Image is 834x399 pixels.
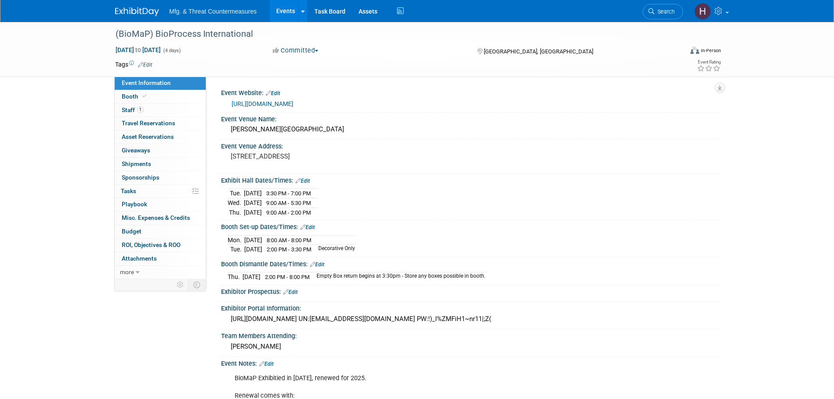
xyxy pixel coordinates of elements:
[228,189,244,198] td: Tue.
[221,113,719,124] div: Event Venue Name:
[221,86,719,98] div: Event Website:
[221,174,719,185] div: Exhibit Hall Dates/Times:
[266,200,311,206] span: 9:00 AM - 5:30 PM
[122,160,151,167] span: Shipments
[221,329,719,340] div: Team Members Attending:
[221,302,719,313] div: Exhibitor Portal Information:
[115,90,206,103] a: Booth
[266,209,311,216] span: 9:00 AM - 2:00 PM
[115,60,152,69] td: Tags
[244,208,262,217] td: [DATE]
[115,158,206,171] a: Shipments
[162,48,181,53] span: (4 days)
[134,46,142,53] span: to
[115,144,206,157] a: Giveaways
[259,361,274,367] a: Edit
[115,117,206,130] a: Travel Reservations
[173,279,188,290] td: Personalize Event Tab Strip
[120,268,134,275] span: more
[115,77,206,90] a: Event Information
[228,340,713,353] div: [PERSON_NAME]
[115,171,206,184] a: Sponsorships
[122,241,180,248] span: ROI, Objectives & ROO
[115,239,206,252] a: ROI, Objectives & ROO
[643,4,683,19] a: Search
[122,79,171,86] span: Event Information
[115,7,159,16] img: ExhibitDay
[221,285,719,297] div: Exhibitor Prospectus:
[221,357,719,368] div: Event Notes:
[300,224,315,230] a: Edit
[228,235,244,245] td: Mon.
[115,185,206,198] a: Tasks
[243,272,260,282] td: [DATE]
[690,47,699,54] img: Format-Inperson.png
[310,261,324,268] a: Edit
[115,104,206,117] a: Staff1
[231,152,419,160] pre: [STREET_ADDRESS]
[122,147,150,154] span: Giveaways
[244,235,262,245] td: [DATE]
[115,266,206,279] a: more
[266,190,311,197] span: 3:30 PM - 7:00 PM
[122,93,148,100] span: Booth
[313,245,355,254] td: Decorative Only
[122,174,159,181] span: Sponsorships
[122,133,174,140] span: Asset Reservations
[115,212,206,225] a: Misc. Expenses & Credits
[142,94,147,99] i: Booth reservation complete
[655,8,675,15] span: Search
[311,272,486,282] td: Empty Box return begins at 3:30pm - Store any boxes possible in booth.
[265,274,310,280] span: 2:00 PM - 8:00 PM
[188,279,206,290] td: Toggle Event Tabs
[228,245,244,254] td: Tue.
[122,228,141,235] span: Budget
[267,237,311,244] span: 8:00 AM - 8:00 PM
[228,208,244,217] td: Thu.
[115,225,206,238] a: Budget
[296,178,310,184] a: Edit
[484,48,593,55] span: [GEOGRAPHIC_DATA], [GEOGRAPHIC_DATA]
[121,187,136,194] span: Tasks
[228,312,713,326] div: [URL][DOMAIN_NAME] UN:[EMAIL_ADDRESS][DOMAIN_NAME] PW:!)_I%ZMFiH1~nr11|;Z(
[113,26,670,42] div: (BioMaP) BioProcess International
[697,60,721,64] div: Event Rating
[122,214,190,221] span: Misc. Expenses & Credits
[228,123,713,136] div: [PERSON_NAME][GEOGRAPHIC_DATA]
[115,252,206,265] a: Attachments
[244,189,262,198] td: [DATE]
[221,220,719,232] div: Booth Set-up Dates/Times:
[266,90,280,96] a: Edit
[244,245,262,254] td: [DATE]
[221,140,719,151] div: Event Venue Address:
[169,8,257,15] span: Mfg. & Threat Countermeasures
[244,198,262,208] td: [DATE]
[137,106,144,113] span: 1
[270,46,322,55] button: Committed
[122,120,175,127] span: Travel Reservations
[694,3,711,20] img: Hillary Hawkins
[138,62,152,68] a: Edit
[228,198,244,208] td: Wed.
[283,289,298,295] a: Edit
[631,46,721,59] div: Event Format
[115,131,206,144] a: Asset Reservations
[221,258,719,269] div: Booth Dismantle Dates/Times:
[122,201,147,208] span: Playbook
[122,255,157,262] span: Attachments
[700,47,721,54] div: In-Person
[122,106,144,113] span: Staff
[228,272,243,282] td: Thu.
[115,46,161,54] span: [DATE] [DATE]
[115,198,206,211] a: Playbook
[232,100,293,107] a: [URL][DOMAIN_NAME]
[267,246,311,253] span: 2:00 PM - 3:30 PM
